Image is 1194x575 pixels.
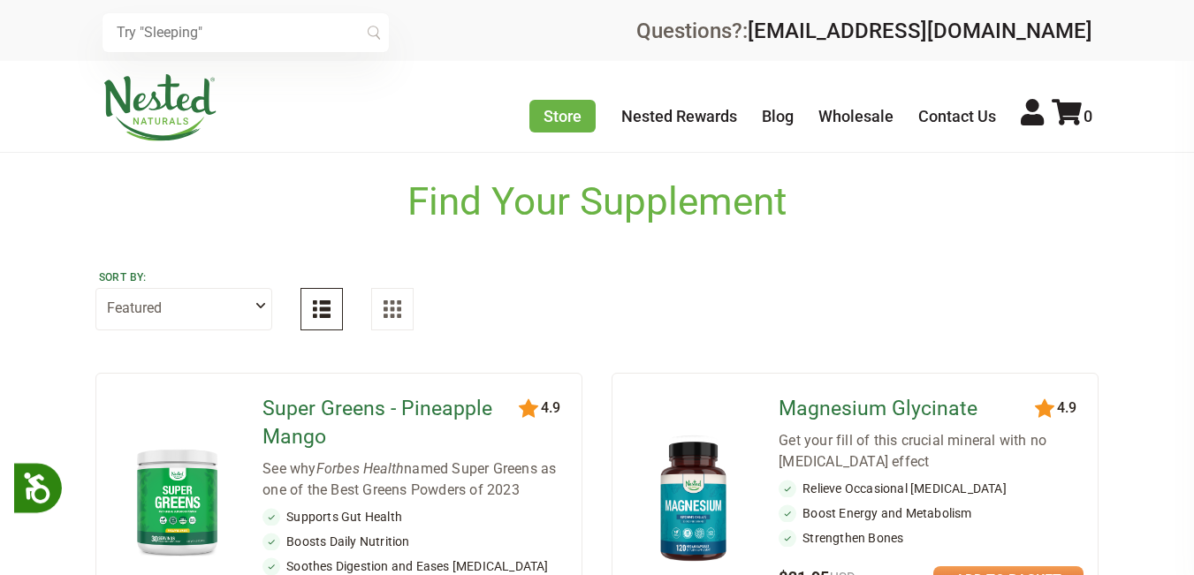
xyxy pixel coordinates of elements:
[262,557,567,575] li: Soothes Digestion and Eases [MEDICAL_DATA]
[779,395,1038,423] a: Magnesium Glycinate
[779,529,1084,547] li: Strengthen Bones
[818,107,894,125] a: Wholesale
[313,300,331,318] img: List
[1052,107,1092,125] a: 0
[636,20,1092,42] div: Questions?:
[1084,107,1092,125] span: 0
[529,100,596,132] a: Store
[779,504,1084,522] li: Boost Energy and Metabolism
[384,300,401,318] img: Grid
[762,107,794,125] a: Blog
[918,107,996,125] a: Contact Us
[748,19,1092,43] a: [EMAIL_ADDRESS][DOMAIN_NAME]
[262,395,521,451] a: Super Greens - Pineapple Mango
[641,433,747,570] img: Magnesium Glycinate
[621,107,737,125] a: Nested Rewards
[125,441,231,563] img: Super Greens - Pineapple Mango
[316,460,405,477] em: Forbes Health
[407,179,787,224] h1: Find Your Supplement
[99,270,269,284] label: Sort by:
[103,74,217,141] img: Nested Naturals
[262,458,567,501] div: See why named Super Greens as one of the Best Greens Powders of 2023
[262,508,567,526] li: Supports Gut Health
[779,430,1084,473] div: Get your fill of this crucial mineral with no [MEDICAL_DATA] effect
[103,13,389,52] input: Try "Sleeping"
[262,533,567,550] li: Boosts Daily Nutrition
[779,480,1084,497] li: Relieve Occasional [MEDICAL_DATA]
